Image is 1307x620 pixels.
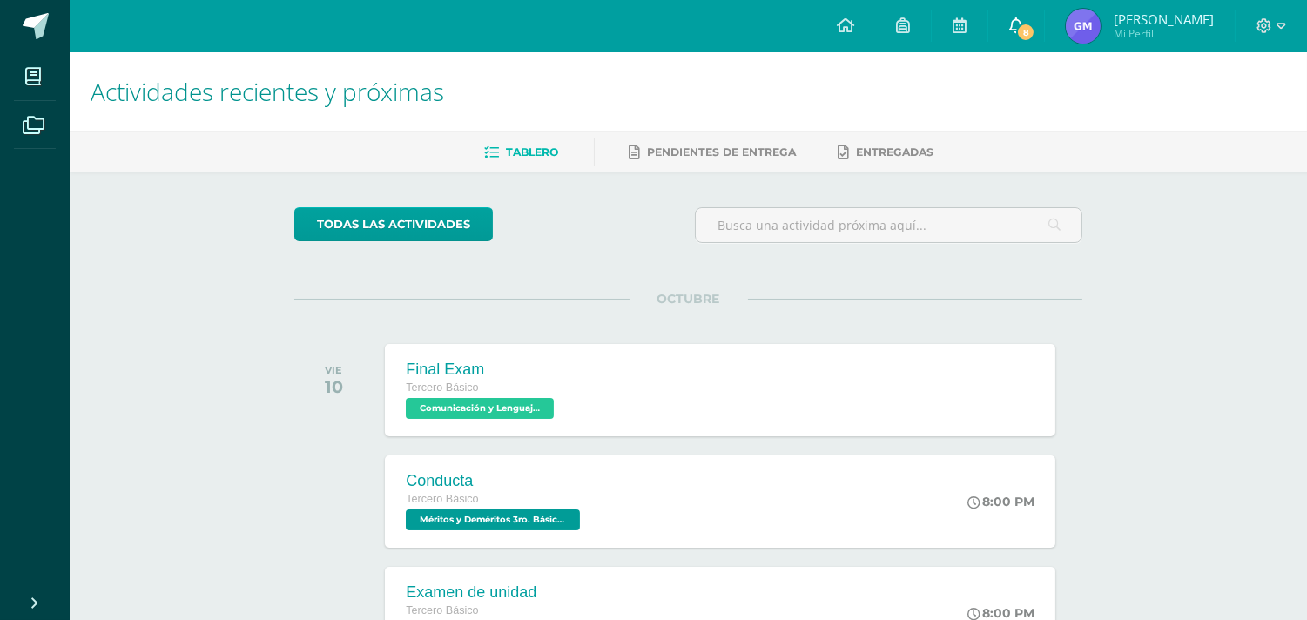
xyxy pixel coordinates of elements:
div: 10 [325,376,343,397]
div: VIE [325,364,343,376]
span: Méritos y Deméritos 3ro. Básico "D" 'D' [406,509,580,530]
span: Comunicación y Lenguaje, Idioma Extranjero Inglés 'D' [406,398,554,419]
a: todas las Actividades [294,207,493,241]
div: Conducta [406,472,584,490]
span: [PERSON_NAME] [1114,10,1214,28]
span: Tercero Básico [406,604,478,617]
span: OCTUBRE [630,291,748,307]
span: Entregadas [857,145,934,158]
input: Busca una actividad próxima aquí... [696,208,1081,242]
span: 8 [1016,23,1035,42]
span: Tercero Básico [406,381,478,394]
a: Tablero [485,138,559,166]
div: Examen de unidad [406,583,584,602]
div: 8:00 PM [967,494,1034,509]
a: Pendientes de entrega [630,138,797,166]
span: Pendientes de entrega [648,145,797,158]
a: Entregadas [839,138,934,166]
span: Tablero [507,145,559,158]
img: ad2bd013f3348d105c09b976828ea45c.png [1066,9,1101,44]
div: Final Exam [406,361,558,379]
span: Tercero Básico [406,493,478,505]
span: Actividades recientes y próximas [91,75,444,108]
span: Mi Perfil [1114,26,1214,41]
